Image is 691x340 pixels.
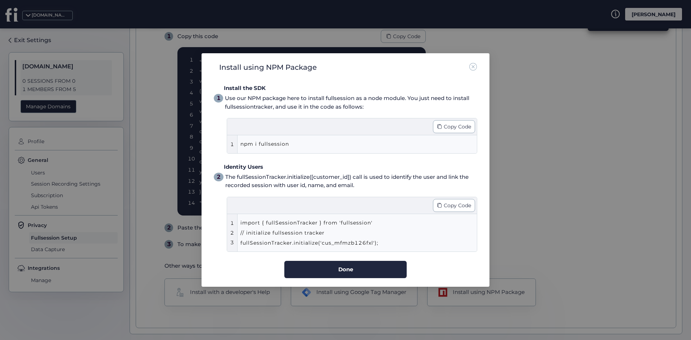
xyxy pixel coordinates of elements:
span: Done [338,265,353,274]
div: Install the SDK [224,84,477,93]
div: The fullSessionTracker.initialize([customer_id]) call is used to identify the user and link the r... [225,173,477,190]
span: Copy Code [444,123,471,131]
div: Install using NPM Package [219,62,317,73]
button: Done [284,261,407,278]
div: 2 [230,229,234,237]
div: 1 [230,219,234,227]
span: Copy Code [444,201,471,209]
div: Identity Users [224,163,477,171]
div: Use our NPM package here to install fullsession as a node module. You just need to install fullse... [225,94,477,111]
div: 2 [217,172,221,181]
div: import { fullSessionTracker } from 'fullsession' // initialize fullsession tracker fullSessionTra... [240,218,449,248]
div: 3 [230,239,234,246]
div: npm i fullsession [240,139,449,150]
div: 1 [230,140,234,148]
div: 1 [217,94,221,103]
